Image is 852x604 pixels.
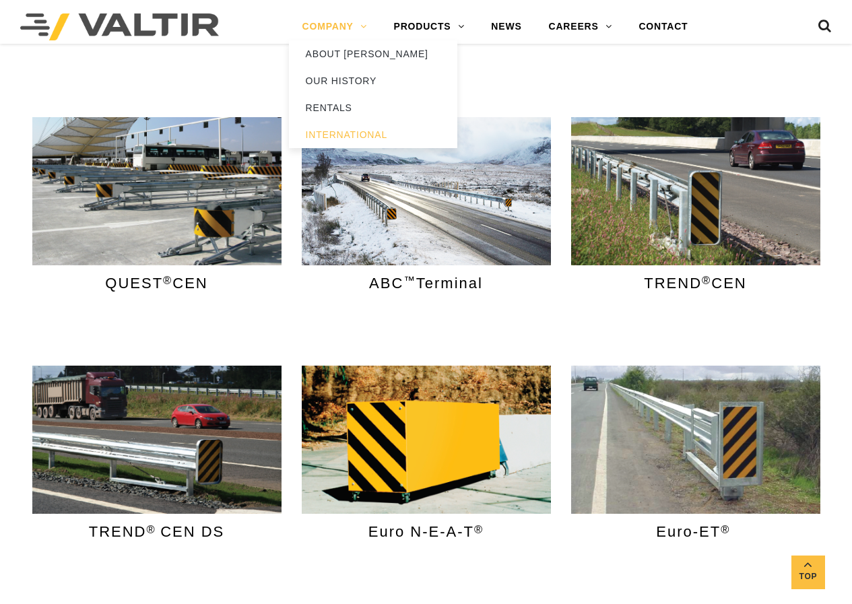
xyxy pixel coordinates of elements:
[368,524,484,540] span: Euro N-E-A-T
[289,13,381,40] a: COMPANY
[791,556,825,589] a: Top
[289,121,457,148] a: INTERNATIONAL
[89,524,225,540] span: TREND CEN DS
[791,569,825,584] span: Top
[702,274,711,286] sup: ®
[474,523,484,535] sup: ®
[478,13,535,40] a: NEWS
[20,13,219,40] img: Valtir
[105,275,207,292] span: QUEST CEN
[625,13,701,40] a: CONTACT
[721,523,730,535] sup: ®
[163,274,172,286] sup: ®
[289,40,457,67] a: ABOUT [PERSON_NAME]
[147,523,156,535] sup: ®
[403,274,416,286] sup: ™
[535,13,626,40] a: CAREERS
[381,13,478,40] a: PRODUCTS
[289,67,457,94] a: OUR HISTORY
[289,94,457,121] a: RENTALS
[369,275,483,292] span: ABC Terminal
[644,275,746,292] span: TREND CEN
[656,524,735,540] span: Euro-ET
